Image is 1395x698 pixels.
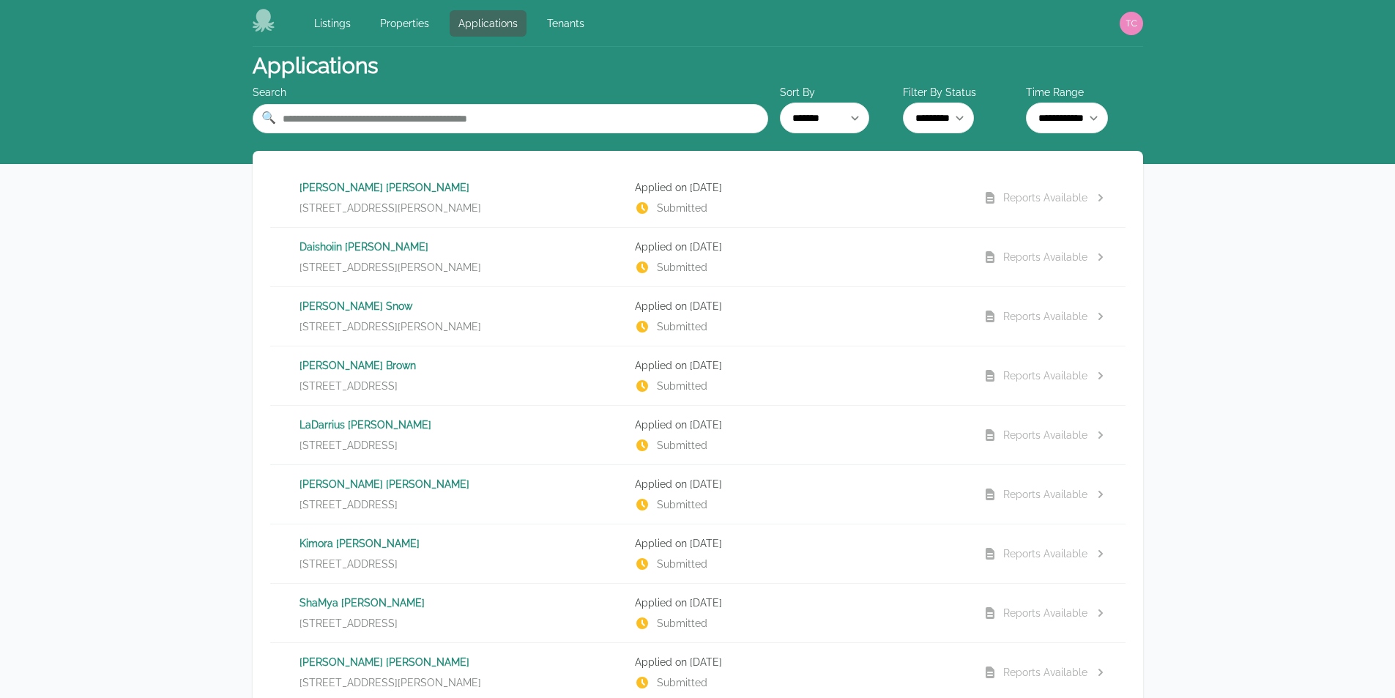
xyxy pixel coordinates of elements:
[253,53,378,79] h1: Applications
[300,417,624,432] p: LaDarrius [PERSON_NAME]
[300,180,624,195] p: [PERSON_NAME] [PERSON_NAME]
[690,419,722,431] time: [DATE]
[690,478,722,490] time: [DATE]
[635,201,959,215] p: Submitted
[780,85,897,100] label: Sort By
[300,438,398,453] span: [STREET_ADDRESS]
[270,465,1126,524] a: [PERSON_NAME] [PERSON_NAME][STREET_ADDRESS]Applied on [DATE]SubmittedReports Available
[538,10,593,37] a: Tenants
[635,536,959,551] p: Applied on
[1003,190,1087,205] div: Reports Available
[270,346,1126,405] a: [PERSON_NAME] Brown[STREET_ADDRESS]Applied on [DATE]SubmittedReports Available
[635,595,959,610] p: Applied on
[253,85,768,100] div: Search
[690,182,722,193] time: [DATE]
[300,240,624,254] p: Daishoiin [PERSON_NAME]
[1026,85,1143,100] label: Time Range
[300,616,398,631] span: [STREET_ADDRESS]
[635,616,959,631] p: Submitted
[635,379,959,393] p: Submitted
[635,358,959,373] p: Applied on
[300,536,624,551] p: Kimora [PERSON_NAME]
[300,655,624,669] p: [PERSON_NAME] [PERSON_NAME]
[300,497,398,512] span: [STREET_ADDRESS]
[300,595,624,610] p: ShaMya [PERSON_NAME]
[635,655,959,669] p: Applied on
[690,597,722,609] time: [DATE]
[635,417,959,432] p: Applied on
[1003,309,1087,324] div: Reports Available
[300,260,481,275] span: [STREET_ADDRESS][PERSON_NAME]
[1003,250,1087,264] div: Reports Available
[635,477,959,491] p: Applied on
[305,10,360,37] a: Listings
[270,287,1126,346] a: [PERSON_NAME] Snow[STREET_ADDRESS][PERSON_NAME]Applied on [DATE]SubmittedReports Available
[1003,368,1087,383] div: Reports Available
[690,656,722,668] time: [DATE]
[1003,546,1087,561] div: Reports Available
[300,299,624,313] p: [PERSON_NAME] Snow
[690,360,722,371] time: [DATE]
[690,241,722,253] time: [DATE]
[270,168,1126,227] a: [PERSON_NAME] [PERSON_NAME][STREET_ADDRESS][PERSON_NAME]Applied on [DATE]SubmittedReports Available
[635,260,959,275] p: Submitted
[270,228,1126,286] a: Daishoiin [PERSON_NAME][STREET_ADDRESS][PERSON_NAME]Applied on [DATE]SubmittedReports Available
[635,299,959,313] p: Applied on
[690,300,722,312] time: [DATE]
[270,524,1126,583] a: Kimora [PERSON_NAME][STREET_ADDRESS]Applied on [DATE]SubmittedReports Available
[450,10,527,37] a: Applications
[270,406,1126,464] a: LaDarrius [PERSON_NAME][STREET_ADDRESS]Applied on [DATE]SubmittedReports Available
[300,477,624,491] p: [PERSON_NAME] [PERSON_NAME]
[270,584,1126,642] a: ShaMya [PERSON_NAME][STREET_ADDRESS]Applied on [DATE]SubmittedReports Available
[300,379,398,393] span: [STREET_ADDRESS]
[635,557,959,571] p: Submitted
[903,85,1020,100] label: Filter By Status
[635,497,959,512] p: Submitted
[1003,487,1087,502] div: Reports Available
[300,358,624,373] p: [PERSON_NAME] Brown
[690,538,722,549] time: [DATE]
[300,557,398,571] span: [STREET_ADDRESS]
[635,438,959,453] p: Submitted
[635,319,959,334] p: Submitted
[635,675,959,690] p: Submitted
[1003,665,1087,680] div: Reports Available
[635,180,959,195] p: Applied on
[300,675,481,690] span: [STREET_ADDRESS][PERSON_NAME]
[300,201,481,215] span: [STREET_ADDRESS][PERSON_NAME]
[1003,428,1087,442] div: Reports Available
[371,10,438,37] a: Properties
[1003,606,1087,620] div: Reports Available
[635,240,959,254] p: Applied on
[300,319,481,334] span: [STREET_ADDRESS][PERSON_NAME]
